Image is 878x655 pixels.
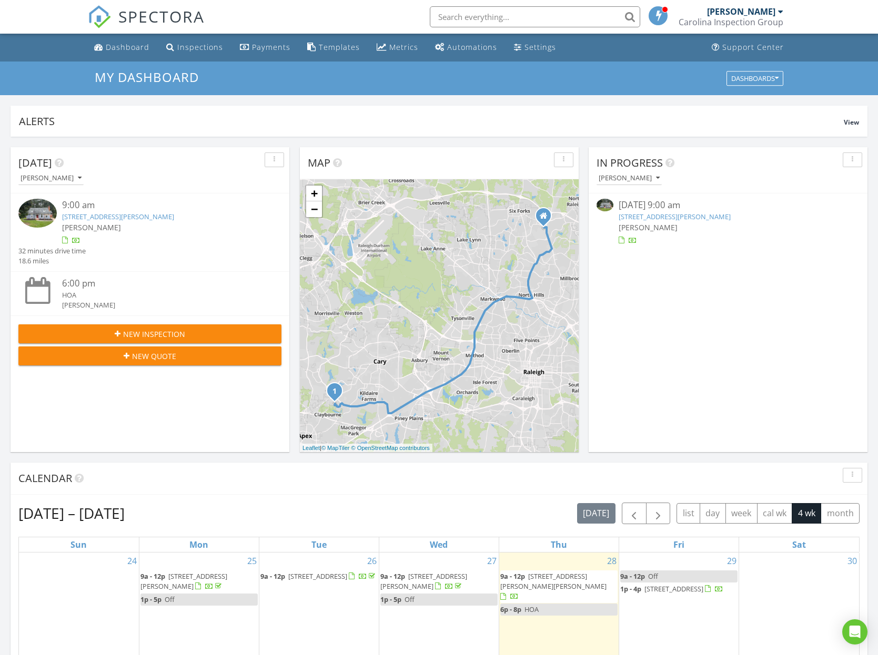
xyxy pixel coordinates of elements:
div: [PERSON_NAME] [599,175,660,182]
a: Wednesday [428,537,450,552]
div: Dashboards [731,75,779,82]
a: 1p - 4p [STREET_ADDRESS] [620,584,723,593]
a: Thursday [549,537,569,552]
a: © OpenStreetMap contributors [351,445,430,451]
span: [STREET_ADDRESS][PERSON_NAME] [380,571,467,591]
button: [PERSON_NAME] [18,171,84,186]
button: week [725,503,758,524]
div: 9:00 am [62,199,259,212]
a: Inspections [162,38,227,57]
a: Zoom in [306,186,322,201]
a: 9a - 12p [STREET_ADDRESS] [260,570,378,583]
img: 9344518%2Fcover_photos%2FANAUG8N9e8HIodTndhtK%2Fsmall.jpg [18,199,57,228]
span: SPECTORA [118,5,205,27]
span: 6p - 8p [500,605,521,614]
a: Dashboard [90,38,154,57]
a: Friday [671,537,687,552]
a: Metrics [372,38,422,57]
div: [PERSON_NAME] [62,300,259,310]
span: 9a - 12p [620,571,645,581]
a: 9a - 12p [STREET_ADDRESS][PERSON_NAME][PERSON_NAME] [500,571,607,601]
button: [PERSON_NAME] [597,171,662,186]
a: [DATE] 9:00 am [STREET_ADDRESS][PERSON_NAME] [PERSON_NAME] [597,199,860,245]
h2: [DATE] – [DATE] [18,503,125,524]
span: [STREET_ADDRESS] [644,584,703,593]
div: Payments [252,42,290,52]
div: 18.6 miles [18,256,86,266]
button: Previous [622,503,647,524]
a: Monday [187,537,210,552]
a: 9:00 am [STREET_ADDRESS][PERSON_NAME] [PERSON_NAME] 32 minutes drive time 18.6 miles [18,199,281,266]
a: SPECTORA [88,14,205,36]
div: Templates [319,42,360,52]
div: 6:00 pm [62,277,259,290]
button: cal wk [757,503,793,524]
a: Go to August 24, 2025 [125,552,139,569]
a: Go to August 29, 2025 [725,552,739,569]
span: In Progress [597,156,663,170]
div: Carolina Inspection Group [679,17,783,27]
a: Tuesday [309,537,329,552]
div: | [300,444,432,453]
span: [PERSON_NAME] [62,222,121,232]
a: 9a - 12p [STREET_ADDRESS][PERSON_NAME] [140,571,227,591]
img: 9344518%2Fcover_photos%2FANAUG8N9e8HIodTndhtK%2Fsmall.jpg [597,199,613,211]
a: Go to August 26, 2025 [365,552,379,569]
a: 9a - 12p [STREET_ADDRESS][PERSON_NAME] [380,571,467,591]
div: Automations [447,42,497,52]
span: Off [405,595,415,604]
span: 9a - 12p [140,571,165,581]
button: Next [646,503,671,524]
div: [PERSON_NAME] [21,175,82,182]
a: 9a - 12p [STREET_ADDRESS][PERSON_NAME] [140,570,258,593]
a: [STREET_ADDRESS][PERSON_NAME] [619,212,731,221]
div: Dashboard [106,42,149,52]
a: Go to August 30, 2025 [845,552,859,569]
span: [DATE] [18,156,52,170]
div: Support Center [722,42,784,52]
div: 32 minutes drive time [18,246,86,256]
a: Payments [236,38,295,57]
a: Sunday [68,537,89,552]
button: day [700,503,726,524]
a: Templates [303,38,364,57]
div: 111 McDole Cir, Cary, NC 27511 [335,391,341,397]
img: The Best Home Inspection Software - Spectora [88,5,111,28]
span: HOA [524,605,539,614]
a: Zoom out [306,201,322,217]
a: Automations (Basic) [431,38,501,57]
button: New Quote [18,346,281,365]
span: Off [648,571,658,581]
span: 9a - 12p [380,571,405,581]
span: [STREET_ADDRESS] [288,571,347,581]
span: New Inspection [123,329,185,340]
span: New Quote [132,351,176,362]
a: Go to August 27, 2025 [485,552,499,569]
a: 9a - 12p [STREET_ADDRESS][PERSON_NAME] [380,570,498,593]
span: My Dashboard [95,68,199,86]
a: © MapTiler [321,445,350,451]
span: 9a - 12p [260,571,285,581]
button: month [821,503,860,524]
button: list [677,503,700,524]
div: [DATE] 9:00 am [619,199,838,212]
a: 9a - 12p [STREET_ADDRESS][PERSON_NAME][PERSON_NAME] [500,570,618,603]
a: Support Center [708,38,788,57]
button: [DATE] [577,503,615,524]
button: New Inspection [18,324,281,343]
span: View [844,118,859,127]
div: Metrics [389,42,418,52]
div: Open Intercom Messenger [842,619,867,644]
a: 9a - 12p [STREET_ADDRESS] [260,571,377,581]
span: [STREET_ADDRESS][PERSON_NAME] [140,571,227,591]
div: 726 Weathergreen Dr, Raleigh NC 27615 [543,216,550,222]
a: Go to August 28, 2025 [605,552,619,569]
div: Settings [524,42,556,52]
div: Inspections [177,42,223,52]
a: 1p - 4p [STREET_ADDRESS] [620,583,738,596]
div: [PERSON_NAME] [707,6,775,17]
span: Calendar [18,471,72,485]
button: 4 wk [792,503,821,524]
div: HOA [62,290,259,300]
span: Map [308,156,330,170]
